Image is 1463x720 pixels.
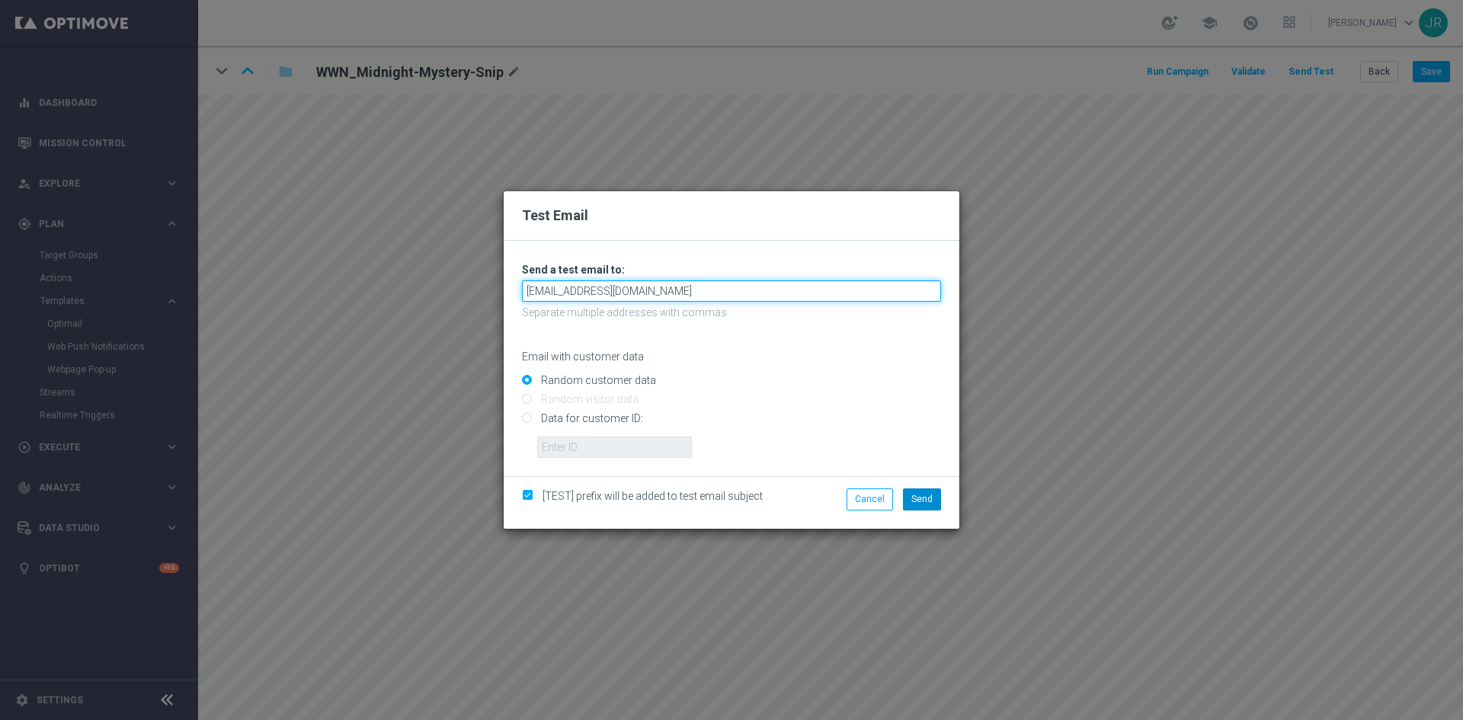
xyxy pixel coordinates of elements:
[522,350,941,363] p: Email with customer data
[847,488,893,510] button: Cancel
[911,494,933,504] span: Send
[522,306,941,319] p: Separate multiple addresses with commas
[522,263,941,277] h3: Send a test email to:
[537,373,656,387] label: Random customer data
[903,488,941,510] button: Send
[522,206,941,225] h2: Test Email
[537,437,692,458] input: Enter ID
[543,490,763,502] span: [TEST] prefix will be added to test email subject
